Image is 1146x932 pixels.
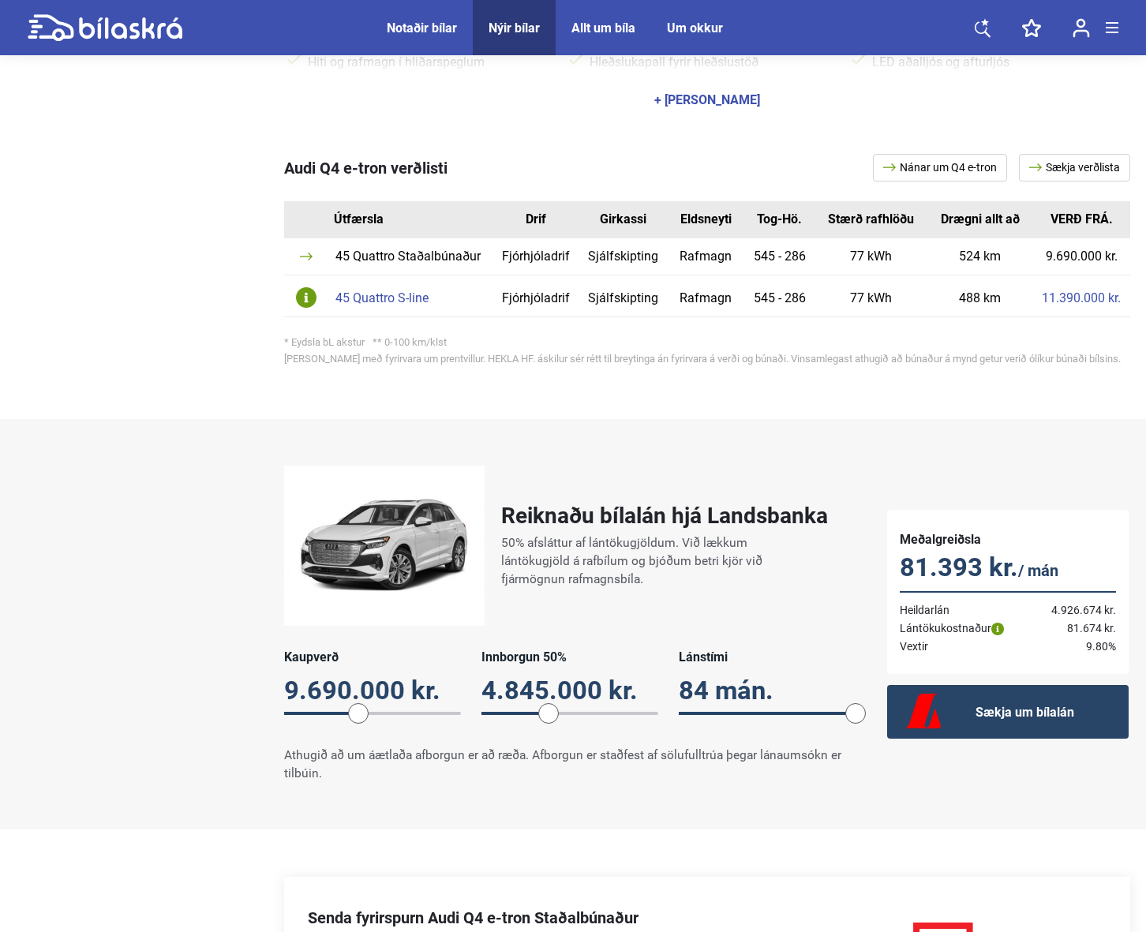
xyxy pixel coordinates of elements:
div: 45 Quattro Staðalbúnaður [335,250,485,263]
td: 545 - 286 [744,275,815,317]
a: Allt um bíla [571,21,635,36]
td: Sjálfskipting [579,275,667,317]
td: Vextir [900,638,1033,656]
p: Athugið að um áætlaða afborgun er að ræða. Afborgun er staðfest af sölufulltrúa þegar lánaumsókn ... [284,747,856,783]
div: 45 Quattro S-line [335,292,485,305]
a: Sækja verðlista [1019,154,1130,182]
div: Senda fyrirspurn Audi Q4 e-tron Staðalbúnaður [308,908,639,927]
div: Innborgun 50% [481,649,658,664]
a: 9.690.000 kr. [1046,250,1118,263]
span: ** 0-100 km/klst [373,336,447,348]
div: [PERSON_NAME] með fyrirvara um prentvillur. HEKLA HF. áskilur sér rétt til breytinga án fyrirvara... [284,354,1130,364]
td: Sjálfskipting [579,238,667,275]
a: Notaðir bílar [387,21,457,36]
div: 9.690.000 kr. [284,676,461,706]
h5: Meðalgreiðsla [900,532,1116,547]
p: 50% afsláttur af lántökugjöldum. Við lækkum lántökugjöld á rafbílum og bjóðum betri kjör við fjár... [501,534,811,589]
img: arrow.svg [883,163,900,171]
span: / mán [1018,561,1058,580]
td: Rafmagn [667,238,744,275]
td: Rafmagn [667,275,744,317]
div: Stærð rafhlöðu [826,213,916,226]
th: Id [284,201,328,238]
div: Kaupverð [284,649,461,664]
div: Girkassi [590,213,655,226]
td: Fjórhjóladrif [493,275,579,317]
td: 488 km [927,275,1033,317]
div: VERÐ FRÁ. [1045,213,1118,226]
span: Audi Q4 e-tron verðlisti [284,159,448,178]
td: 4.926.674 kr. [1033,592,1116,619]
h2: Reiknaðu bílalán hjá Landsbanka [501,503,828,529]
td: 77 kWh [815,238,927,275]
td: 9.80% [1033,638,1116,656]
td: Fjórhjóladrif [493,238,579,275]
div: 84 mán. [679,676,856,706]
div: 4.845.000 kr. [481,676,658,706]
img: info-icon.svg [296,287,316,308]
img: arrow.svg [300,253,313,260]
img: arrow.svg [1029,163,1046,171]
div: Tog-Hö. [756,213,803,226]
p: 81.393 kr. [900,552,1116,586]
td: 81.674 kr. [1033,619,1116,638]
img: user-login.svg [1073,18,1090,38]
a: Um okkur [667,21,723,36]
div: Eldsneyti [679,213,732,226]
td: 77 kWh [815,275,927,317]
a: 11.390.000 kr. [1042,292,1121,305]
td: 524 km [927,238,1033,275]
td: Lántökukostnaður [900,619,1033,638]
a: Sækja um bílalán [887,685,1129,739]
div: Lánstími [679,649,856,664]
div: Drægni allt að [939,213,1021,226]
div: Útfærsla [334,213,493,226]
div: * Eydsla bL akstur [284,337,1130,347]
div: Drif [505,213,567,226]
td: Heildarlán [900,592,1033,619]
div: + [PERSON_NAME] [654,94,760,107]
td: 545 - 286 [744,238,815,275]
a: Nýir bílar [489,21,540,36]
a: Nánar um Q4 e-tron [873,154,1007,182]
